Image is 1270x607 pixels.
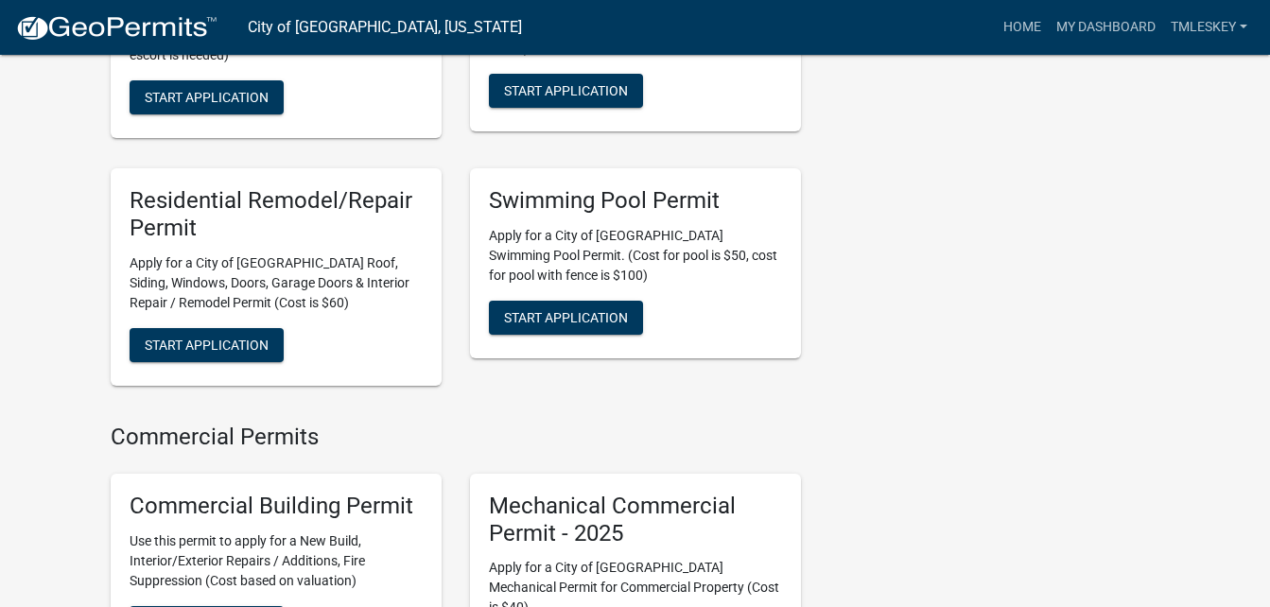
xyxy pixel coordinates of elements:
[145,90,269,105] span: Start Application
[489,74,643,108] button: Start Application
[504,82,628,97] span: Start Application
[130,253,423,313] p: Apply for a City of [GEOGRAPHIC_DATA] Roof, Siding, Windows, Doors, Garage Doors & Interior Repai...
[130,493,423,520] h5: Commercial Building Permit
[504,310,628,325] span: Start Application
[130,328,284,362] button: Start Application
[996,9,1049,45] a: Home
[489,301,643,335] button: Start Application
[111,424,801,451] h4: Commercial Permits
[130,187,423,242] h5: Residential Remodel/Repair Permit
[489,226,782,286] p: Apply for a City of [GEOGRAPHIC_DATA] Swimming Pool Permit. (Cost for pool is $50, cost for pool ...
[145,338,269,353] span: Start Application
[130,531,423,591] p: Use this permit to apply for a New Build, Interior/Exterior Repairs / Additions, Fire Suppression...
[248,11,522,43] a: City of [GEOGRAPHIC_DATA], [US_STATE]
[1163,9,1255,45] a: Tmleskey
[130,80,284,114] button: Start Application
[1049,9,1163,45] a: My Dashboard
[489,493,782,547] h5: Mechanical Commercial Permit - 2025
[489,187,782,215] h5: Swimming Pool Permit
